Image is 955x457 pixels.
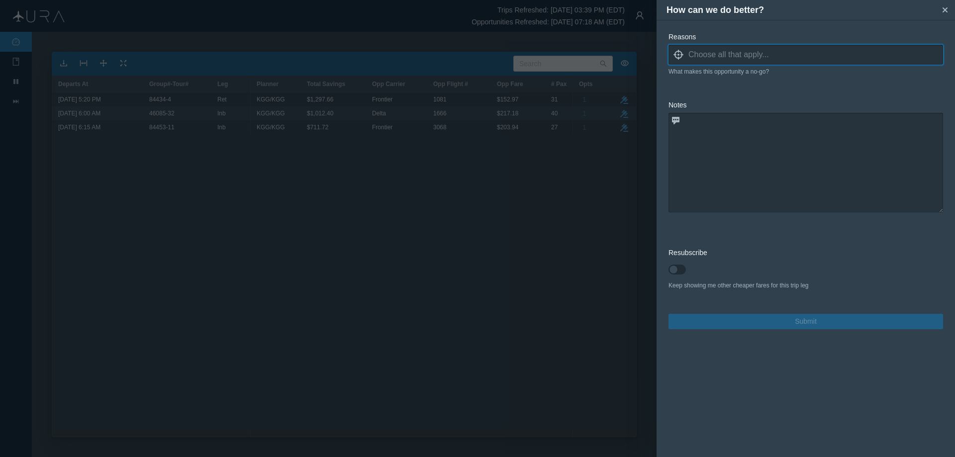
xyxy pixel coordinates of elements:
button: Close [938,2,953,17]
span: Reasons [668,33,696,41]
button: Submit [668,314,943,329]
span: Notes [668,101,687,109]
span: Submit [795,316,817,327]
h4: How can we do better? [667,3,938,17]
input: Choose all that apply... [688,47,943,62]
span: Resubscribe [668,249,707,257]
div: Keep showing me other cheaper fares for this trip leg [668,281,943,290]
div: What makes this opportunity a no-go? [668,67,943,76]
